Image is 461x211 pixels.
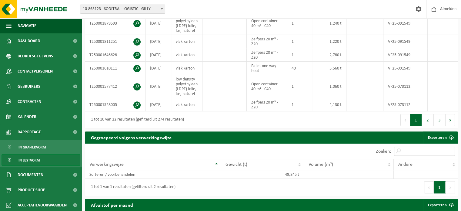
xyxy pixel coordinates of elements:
td: 4,130 t [312,98,346,111]
td: [DATE] [145,12,171,35]
div: 1 tot 1 van 1 resultaten (gefilterd uit 2 resultaten) [88,182,175,193]
span: 10-863123 - SODITRA - LOGISTIC - GILLY [80,5,165,13]
td: Zelfpers 20 m³ - Z20 [247,35,287,48]
td: 49,845 t [221,170,304,179]
span: Dashboard [18,33,40,49]
td: 40 [287,62,312,75]
td: Pallet one way hout [247,62,287,75]
label: Zoeken: [376,149,391,154]
td: T250001646628 [85,48,145,62]
td: VF25-073112 [383,98,428,111]
h2: Gegroepeerd volgens verwerkingswijze [85,131,178,143]
button: Previous [424,181,434,193]
td: [DATE] [145,98,171,111]
td: VF25-091549 [383,62,428,75]
td: 1,060 t [312,75,346,98]
a: Exporteren [423,131,457,144]
span: Kalender [18,109,36,124]
td: vlak karton [171,48,202,62]
td: 1,240 t [312,12,346,35]
td: Open container 40 m³ - C40 [247,12,287,35]
span: Rapportage [18,124,41,140]
span: Gebruikers [18,79,40,94]
span: Andere [398,162,413,167]
td: T250001577412 [85,75,145,98]
button: 1 [434,181,446,193]
span: Bedrijfsgegevens [18,49,53,64]
span: Verwerkingswijze [89,162,124,167]
span: Volume (m³) [309,162,333,167]
td: low density polyethyleen (LDPE) folie, los, naturel [171,75,202,98]
td: 2,780 t [312,48,346,62]
td: low density polyethyleen (LDPE) folie, los, naturel [171,12,202,35]
td: VF25-073112 [383,75,428,98]
td: VF25-091549 [383,12,428,35]
button: Previous [400,114,410,126]
span: Gewicht (t) [225,162,247,167]
td: T250001811251 [85,35,145,48]
td: T250001528005 [85,98,145,111]
a: In grafiekvorm [2,141,80,153]
span: 10-863123 - SODITRA - LOGISTIC - GILLY [80,5,165,14]
td: 5,560 t [312,62,346,75]
a: Exporteren [423,199,457,211]
button: 2 [422,114,434,126]
span: In lijstvorm [18,155,40,166]
span: In grafiekvorm [18,141,46,153]
td: T250001879593 [85,12,145,35]
span: Product Shop [18,182,45,198]
td: VF25-091549 [383,48,428,62]
td: Zelfpers 20 m³ - Z20 [247,98,287,111]
td: T250001610111 [85,62,145,75]
h2: Afvalstof per maand [85,199,139,211]
td: [DATE] [145,35,171,48]
td: vlak karton [171,98,202,111]
td: vlak karton [171,35,202,48]
td: 1,220 t [312,35,346,48]
td: 1 [287,48,312,62]
td: [DATE] [145,48,171,62]
td: 1 [287,98,312,111]
a: In lijstvorm [2,154,80,166]
button: Next [446,114,455,126]
td: Sorteren / voorbehandelen [85,170,221,179]
td: Zelfpers 20 m³ - Z20 [247,48,287,62]
div: 1 tot 10 van 22 resultaten (gefilterd uit 274 resultaten) [88,114,184,125]
td: 1 [287,75,312,98]
button: Next [446,181,455,193]
span: Documenten [18,167,43,182]
span: Contracten [18,94,41,109]
td: [DATE] [145,75,171,98]
td: Open container 40 m³ - C40 [247,75,287,98]
td: [DATE] [145,62,171,75]
td: 1 [287,35,312,48]
span: Navigatie [18,18,36,33]
td: vlak karton [171,62,202,75]
td: 1 [287,12,312,35]
span: Contactpersonen [18,64,53,79]
td: VF25-091549 [383,35,428,48]
button: 3 [434,114,446,126]
button: 1 [410,114,422,126]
